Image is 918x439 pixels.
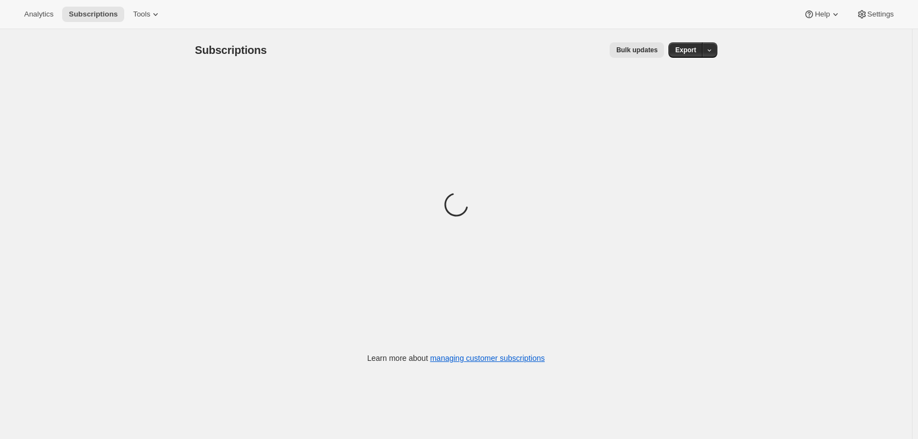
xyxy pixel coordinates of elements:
[367,353,545,364] p: Learn more about
[867,10,894,19] span: Settings
[62,7,124,22] button: Subscriptions
[126,7,168,22] button: Tools
[616,46,657,54] span: Bulk updates
[675,46,696,54] span: Export
[69,10,118,19] span: Subscriptions
[430,354,545,363] a: managing customer subscriptions
[850,7,900,22] button: Settings
[668,42,703,58] button: Export
[815,10,829,19] span: Help
[610,42,664,58] button: Bulk updates
[195,44,267,56] span: Subscriptions
[133,10,150,19] span: Tools
[797,7,847,22] button: Help
[24,10,53,19] span: Analytics
[18,7,60,22] button: Analytics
